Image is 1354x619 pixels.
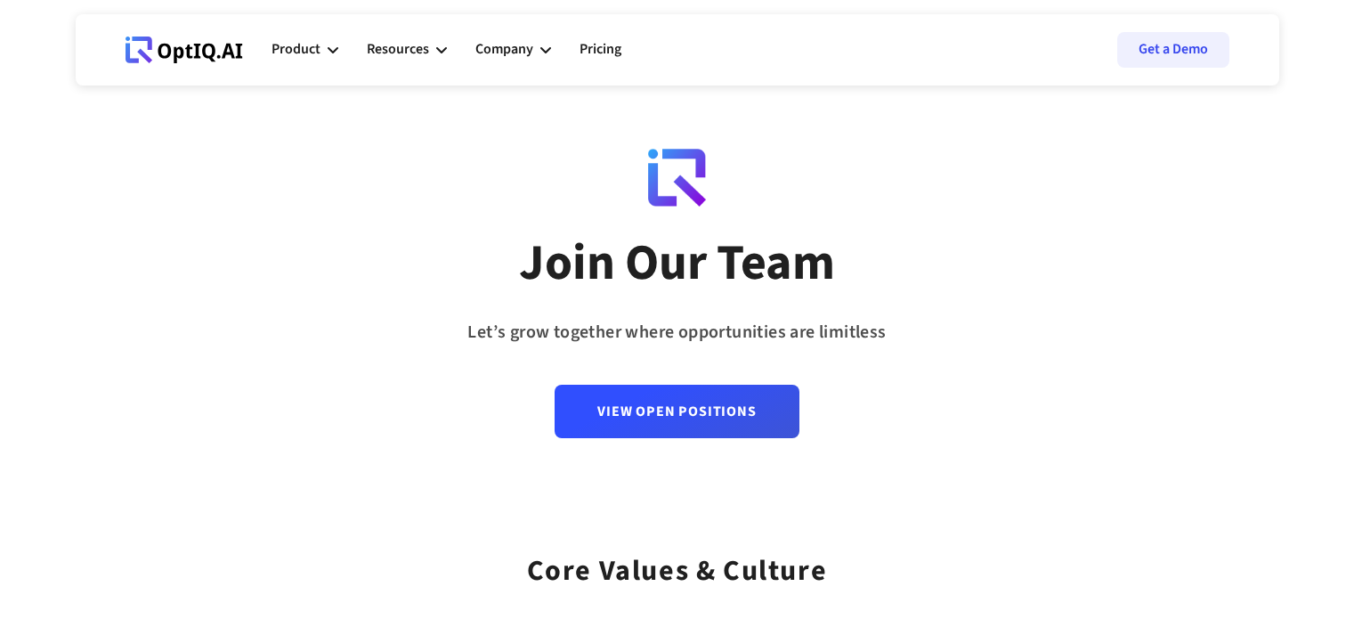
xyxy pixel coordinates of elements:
[1117,32,1229,68] a: Get a Demo
[519,232,835,295] div: Join Our Team
[580,23,621,77] a: Pricing
[367,37,429,61] div: Resources
[367,23,447,77] div: Resources
[475,37,533,61] div: Company
[527,531,828,594] div: Core values & Culture
[467,316,886,349] div: Let’s grow together where opportunities are limitless
[555,385,799,438] a: View Open Positions
[475,23,551,77] div: Company
[126,23,243,77] a: Webflow Homepage
[272,23,338,77] div: Product
[272,37,320,61] div: Product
